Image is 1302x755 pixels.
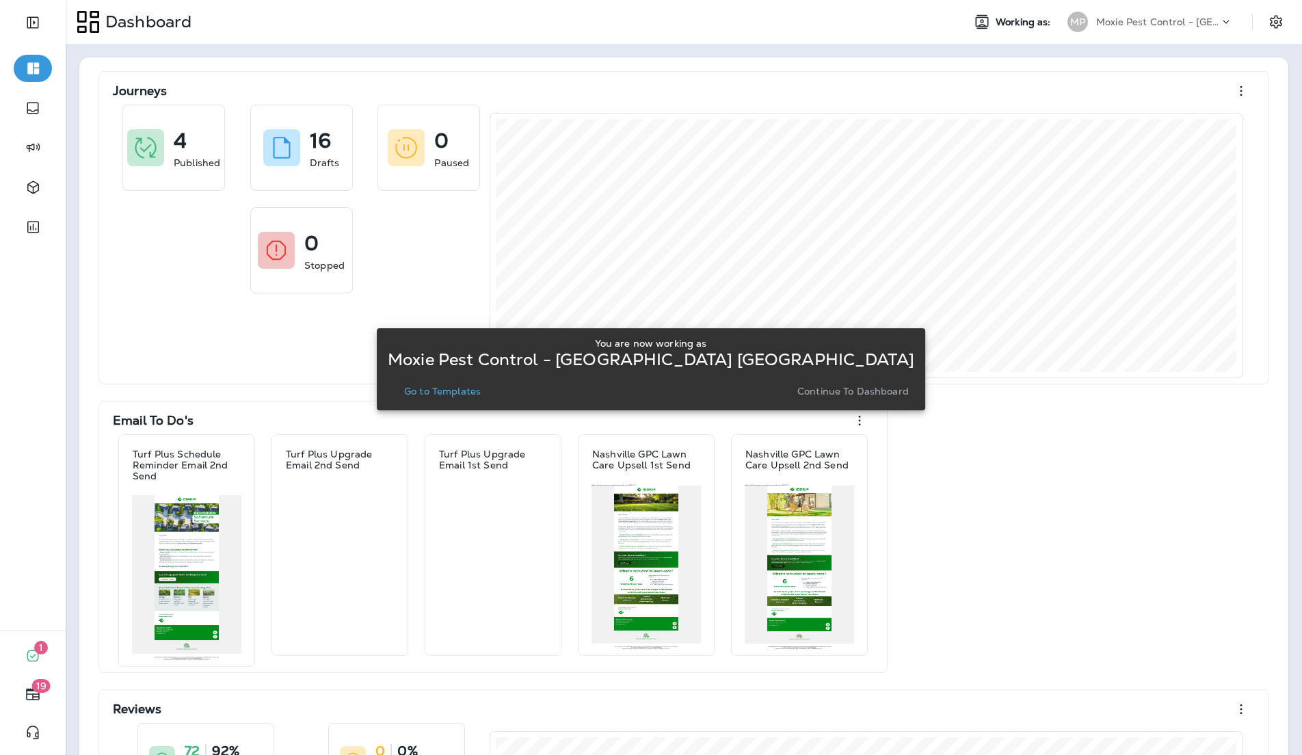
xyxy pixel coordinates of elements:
p: 0 [304,237,319,250]
p: You are now working as [595,338,706,349]
button: Expand Sidebar [14,9,52,36]
button: Settings [1264,10,1288,34]
p: Dashboard [100,12,191,32]
button: Continue to Dashboard [792,382,914,401]
p: Journeys [113,84,167,98]
p: Continue to Dashboard [797,386,909,397]
p: Stopped [304,259,345,272]
img: 213043a1-557a-4eb6-a695-d417439e40b6.jpg [132,495,241,661]
span: Working as: [996,16,1054,28]
p: 4 [174,134,187,148]
span: 19 [32,679,51,693]
p: Turf Plus Upgrade Email 2nd Send [286,449,394,471]
p: Email To Do's [113,414,194,427]
p: Moxie Pest Control - [GEOGRAPHIC_DATA] [GEOGRAPHIC_DATA] [388,354,914,365]
span: 1 [34,641,48,654]
p: Turf Plus Schedule Reminder Email 2nd Send [133,449,241,481]
p: Go to Templates [404,386,481,397]
button: Go to Templates [399,382,486,401]
p: Published [174,156,220,170]
img: 03e49f6d-ecc6-493f-a68b-15cd221d347e.jpg [285,484,395,495]
div: MP [1067,12,1088,32]
button: 19 [14,680,52,708]
p: Drafts [310,156,340,170]
p: 16 [310,134,331,148]
button: 1 [14,642,52,670]
p: Reviews [113,702,161,716]
p: Moxie Pest Control - [GEOGRAPHIC_DATA] [GEOGRAPHIC_DATA] [1096,16,1219,27]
